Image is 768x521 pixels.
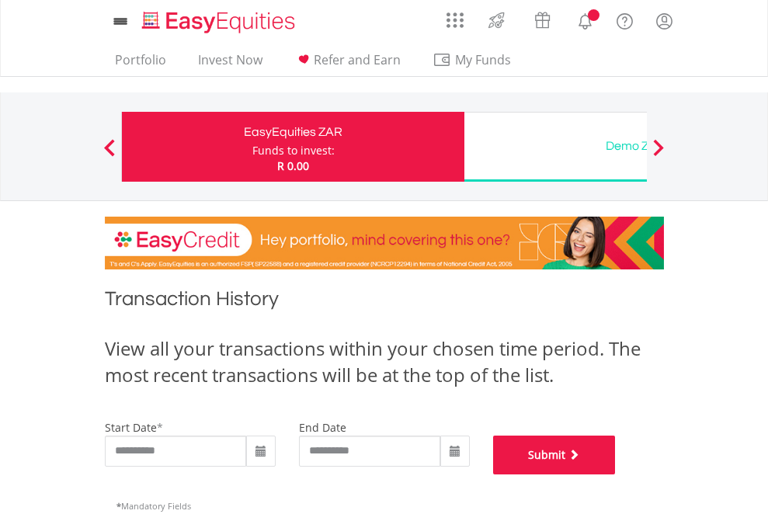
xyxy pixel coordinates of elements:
[645,4,684,38] a: My Profile
[252,143,335,158] div: Funds to invest:
[192,52,269,76] a: Invest Now
[484,8,509,33] img: thrive-v2.svg
[105,335,664,389] div: View all your transactions within your chosen time period. The most recent transactions will be a...
[109,52,172,76] a: Portfolio
[136,4,301,35] a: Home page
[94,147,125,162] button: Previous
[605,4,645,35] a: FAQ's and Support
[299,420,346,435] label: end date
[105,285,664,320] h1: Transaction History
[520,4,565,33] a: Vouchers
[314,51,401,68] span: Refer and Earn
[131,121,455,143] div: EasyEquities ZAR
[433,50,534,70] span: My Funds
[447,12,464,29] img: grid-menu-icon.svg
[105,217,664,269] img: EasyCredit Promotion Banner
[139,9,301,35] img: EasyEquities_Logo.png
[436,4,474,29] a: AppsGrid
[288,52,407,76] a: Refer and Earn
[565,4,605,35] a: Notifications
[116,500,191,512] span: Mandatory Fields
[277,158,309,173] span: R 0.00
[105,420,157,435] label: start date
[493,436,616,474] button: Submit
[530,8,555,33] img: vouchers-v2.svg
[643,147,674,162] button: Next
